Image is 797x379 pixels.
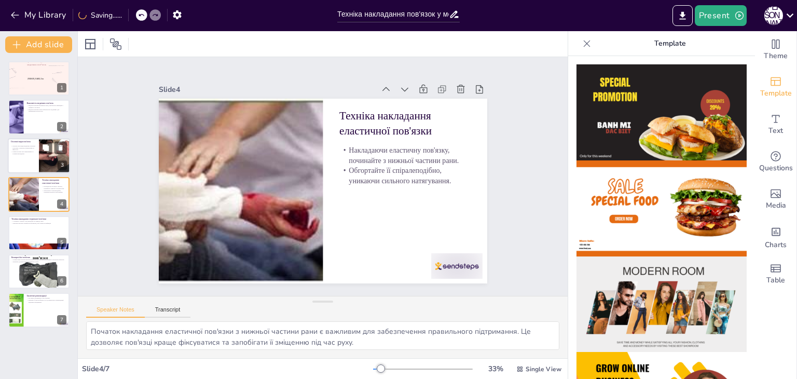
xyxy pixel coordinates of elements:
textarea: Початок накладання еластичної пов'язки з нижньої частини рани є важливим для забезпечення правиль... [86,321,559,350]
span: Media [766,200,786,211]
p: Важливість медичних пов'язок [26,102,66,105]
div: Add a table [755,255,796,293]
p: Накладаючи еластичну пов'язку, починайте з нижньої частини рани. [42,186,66,189]
p: Важливо дотримуватись правильного тиску. [11,261,66,263]
button: Present [695,5,747,26]
div: 2 [57,122,66,131]
span: Theme [764,50,788,62]
p: Техніка накладання еластичної пов'язки [42,179,66,184]
p: Медичні пов'язки також забезпечують підтримку для травмованих частин тіла. [26,108,66,112]
span: Charts [765,239,787,251]
div: Saving...... [78,10,122,20]
div: 1 [8,61,70,96]
span: Template [760,88,792,99]
img: thumb-2.png [576,160,747,256]
span: Position [109,38,122,50]
div: Get real-time input from your audience [755,143,796,181]
p: Компресійні пов'язки [11,256,66,259]
p: Техніка накладання еластичної пов'язки [364,171,433,305]
p: Техніка накладання стерильної пов'язки [11,218,66,221]
button: Transcript [145,306,191,318]
p: Обгортайте її спіралеподібно, уникаючи сильного натягування. [319,189,379,320]
span: Questions [759,163,793,174]
span: Single View [526,365,561,373]
div: 3 [58,160,67,170]
img: thumb-1.png [576,64,747,160]
button: My Library [8,7,71,23]
div: Add images, graphics, shapes or video [755,181,796,218]
div: 7 [8,293,70,327]
p: Медичні пов'язки захищають рани, запобігають інфекціям і сприяють загоєнню. [26,104,66,108]
button: Duplicate Slide [39,141,52,154]
span: правила накладання медичних пов*язок [27,61,47,66]
div: 1 [57,83,66,92]
p: Використовуючи стерильні інструменти, щоб уникнути інфекцій. [11,222,66,224]
div: 33 % [483,364,508,374]
p: Стерильну пов'язку слід накладати на очищену рану. [11,220,66,222]
div: Add text boxes [755,106,796,143]
div: К [PERSON_NAME] [764,6,783,25]
div: 5 [8,216,70,250]
input: Insert title [337,7,449,22]
p: Накладаючи еластичну пов'язку, починайте з нижньої частини рани. [338,182,398,314]
div: 5 [57,238,66,247]
div: Add ready made slides [755,69,796,106]
p: Template [595,31,745,56]
img: thumb-3.png [576,256,747,353]
div: 7 [57,315,66,324]
p: Заключні рекомендації [26,295,66,298]
button: Export to PowerPoint [672,5,693,26]
p: Основні види пов'язок [11,140,36,143]
span: Text [768,125,783,137]
span: Table [766,275,785,286]
button: Speaker Notes [86,306,145,318]
div: Add charts and graphs [755,218,796,255]
div: 6 [57,276,66,286]
button: Add slide [5,36,72,53]
div: 2 [8,100,70,134]
p: Обгортайте її спіралеподібно, уникаючи сильного натягування. [42,189,66,193]
p: Змінюйте її при необхідності та дотримуйтесь рекомендацій медичних працівників. [26,300,66,303]
button: Delete Slide [54,141,67,154]
p: Існують різні види медичних пов'язок: еластичні, стерильні, компресійні та фіксуючі. [11,145,36,151]
div: 3 [8,138,70,173]
p: Кожен тип має свої призначення та техніки накладання. [11,151,36,154]
div: 6 [8,254,70,289]
button: К [PERSON_NAME] [764,5,783,26]
p: Компресійні пов'язки використовуються для зменшення набряків та контролю кровотеч. [11,259,66,261]
div: Layout [82,36,99,52]
div: Slide 4 / 7 [82,364,373,374]
p: Регулярно перевіряйте стан пов'язки. [26,297,66,300]
div: 4 [57,199,66,209]
div: Change the overall theme [755,31,796,69]
div: 4 [8,177,70,211]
